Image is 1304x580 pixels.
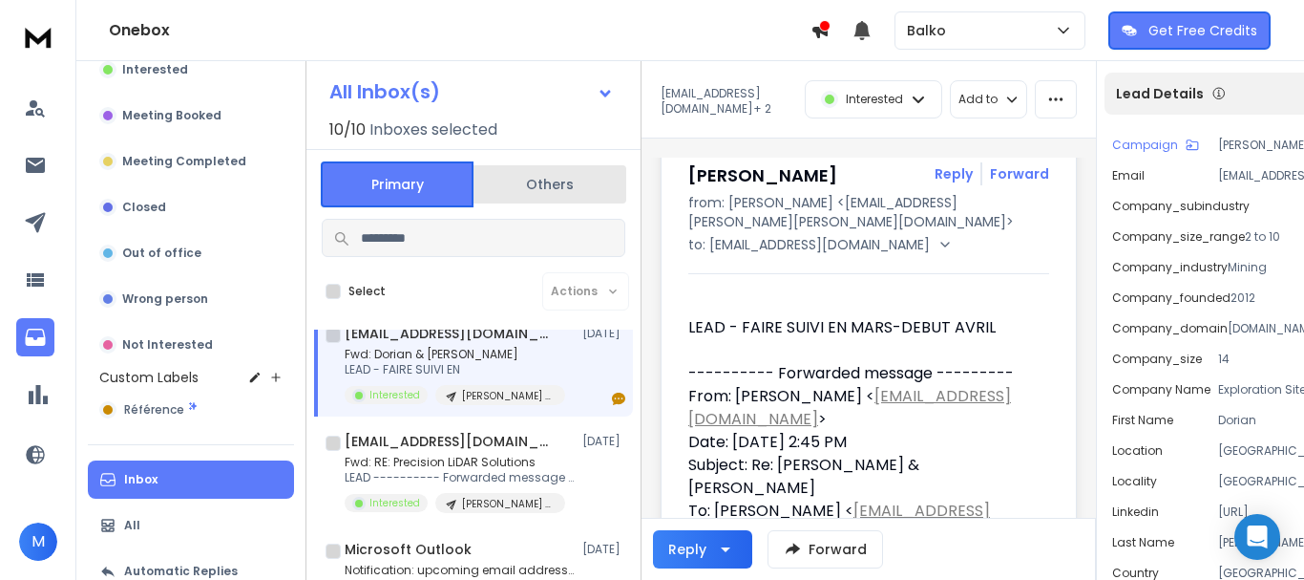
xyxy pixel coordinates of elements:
p: Wrong person [122,291,208,307]
p: company_domain [1112,321,1228,336]
button: Wrong person [88,280,294,318]
p: Date: [DATE] 2:45 PM [688,431,1034,454]
h1: All Inbox(s) [329,82,440,101]
p: company_founded [1112,290,1230,306]
h1: [EMAIL_ADDRESS][DOMAIN_NAME] +2 [345,432,555,451]
p: [PERSON_NAME] ROC 01 [462,389,554,403]
a: [EMAIL_ADDRESS][DOMAIN_NAME] [688,385,1011,430]
p: [PERSON_NAME] ROC 01 [462,497,554,511]
p: First Name [1112,413,1173,428]
p: company_size_range [1112,229,1245,245]
button: M [19,523,57,561]
p: [DATE] [582,542,625,557]
button: Campaign [1112,138,1199,153]
p: All [124,518,140,533]
p: [EMAIL_ADDRESS][DOMAIN_NAME] + 2 [661,86,793,117]
p: Add to [958,92,998,107]
div: Reply [668,540,706,559]
p: Automatic Replies [124,564,238,579]
p: Last Name [1112,535,1174,550]
button: Référence [88,391,294,429]
button: Out of office [88,234,294,272]
button: Not Interested [88,326,294,364]
button: Get Free Credits [1108,11,1271,50]
div: LEAD - FAIRE SUIVI EN MARS-DEBUT AVRIL [688,316,1034,339]
p: Company Name [1112,382,1210,397]
p: Interested [369,388,420,402]
p: to: [EMAIL_ADDRESS][DOMAIN_NAME] [688,235,934,254]
p: locality [1112,474,1157,489]
span: 10 / 10 [329,118,366,141]
p: Inbox [124,472,158,487]
h3: Custom Labels [99,368,199,387]
p: Subject: Re: [PERSON_NAME] & [PERSON_NAME] [688,454,1034,500]
p: Campaign [1112,138,1178,153]
p: LEAD ---------- Forwarded message --------- From: <[PERSON_NAME][EMAIL_ADDRESS][DOMAIN_NAME] [345,470,574,485]
p: Closed [122,200,166,215]
button: Meeting Booked [88,97,294,135]
p: company_size [1112,352,1202,367]
p: Notification: upcoming email address change [345,563,574,578]
button: Interested [88,51,294,89]
button: Meeting Completed [88,142,294,181]
p: from: [PERSON_NAME] <[EMAIL_ADDRESS][PERSON_NAME][PERSON_NAME][DOMAIN_NAME]> [688,193,1049,231]
p: LEAD - FAIRE SUIVI EN [345,362,565,377]
img: logo [19,19,57,54]
p: Email [1112,168,1145,183]
p: Lead Details [1116,84,1204,103]
button: Reply [653,530,752,569]
h3: Inboxes selected [369,118,497,141]
button: All Inbox(s) [314,73,629,111]
p: Meeting Completed [122,154,246,169]
label: Select [348,284,386,299]
p: Not Interested [122,337,213,353]
span: Référence [124,402,184,418]
p: Fwd: Dorian & [PERSON_NAME] [345,347,565,362]
button: Reply [935,164,973,183]
p: Out of office [122,246,201,261]
button: Inbox [88,461,294,499]
p: Balko [907,21,954,40]
div: Forward [990,164,1049,183]
p: [DATE] [582,326,625,341]
p: company_industry [1112,260,1228,275]
h1: Onebox [109,19,810,42]
p: Get Free Credits [1148,21,1257,40]
button: Primary [321,161,473,207]
p: To: [PERSON_NAME] < > [688,500,1034,569]
p: Meeting Booked [122,108,221,123]
button: Closed [88,188,294,226]
h1: Microsoft Outlook [345,540,472,559]
div: Open Intercom Messenger [1234,514,1280,560]
p: linkedin [1112,505,1159,520]
h1: Fwd: Dorian & [PERSON_NAME] [688,136,918,189]
button: All [88,506,294,545]
p: ---------- Forwarded message --------- [688,362,1034,385]
button: Others [473,163,626,205]
h1: [EMAIL_ADDRESS][DOMAIN_NAME] +2 [345,324,555,343]
p: [DATE] [582,434,625,449]
p: company_subindustry [1112,199,1250,214]
p: From: [PERSON_NAME] < > [688,385,1034,431]
p: Fwd: RE: Precision LiDAR Solutions [345,455,574,470]
p: location [1112,443,1163,459]
button: Forward [768,530,883,569]
p: Interested [122,62,188,77]
p: Interested [369,496,420,510]
p: Interested [846,92,903,107]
